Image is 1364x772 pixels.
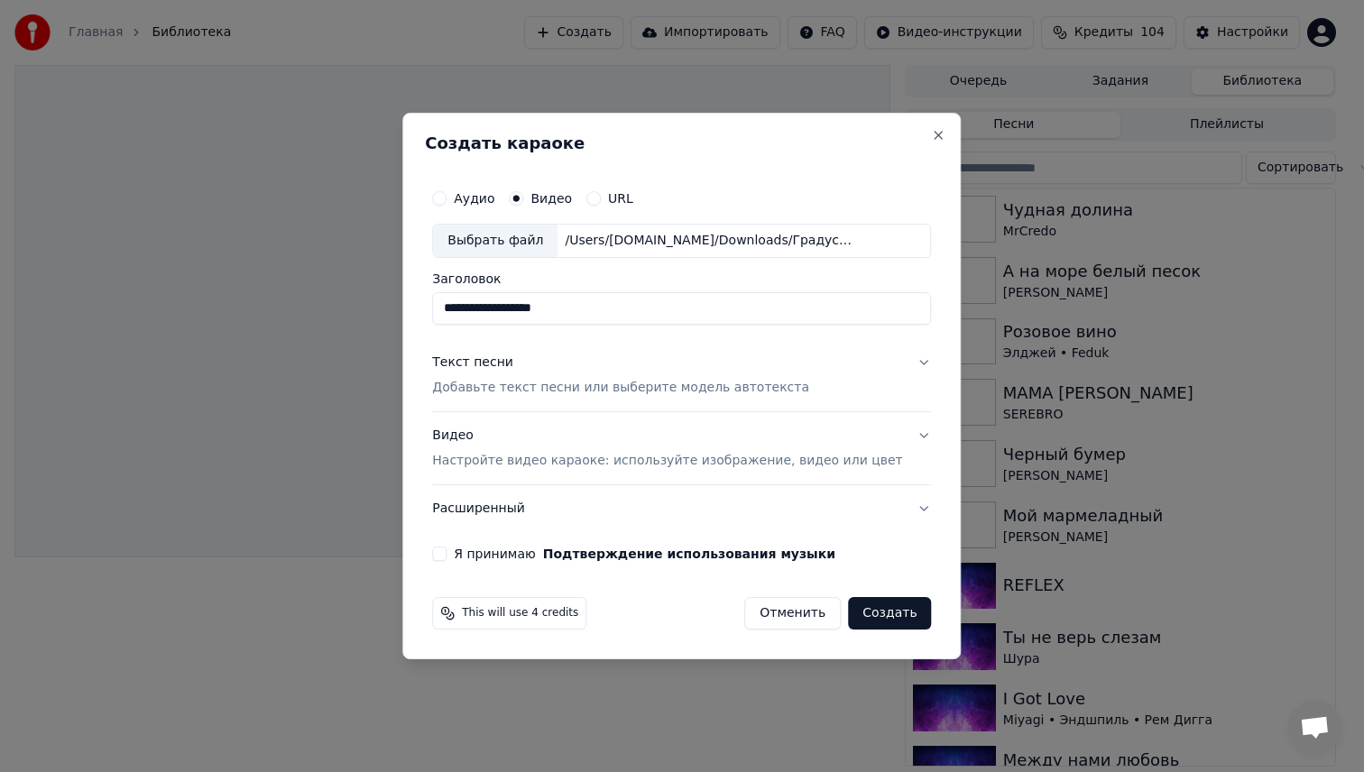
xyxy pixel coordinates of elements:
p: Настройте видео караоке: используйте изображение, видео или цвет [432,452,902,470]
div: /Users/[DOMAIN_NAME]/Downloads/Градусы_-_Режиссёр.mp4 [558,232,864,250]
div: Текст песни [432,354,513,372]
button: Создать [848,597,931,630]
label: Видео [530,192,572,205]
button: Расширенный [432,485,931,532]
label: Я принимаю [454,547,835,560]
label: Аудио [454,192,494,205]
button: ВидеоНастройте видео караоке: используйте изображение, видео или цвет [432,412,931,484]
button: Текст песниДобавьте текст песни или выберите модель автотекста [432,339,931,411]
div: Выбрать файл [433,225,558,257]
label: URL [608,192,633,205]
p: Добавьте текст песни или выберите модель автотекста [432,379,809,397]
h2: Создать караоке [425,135,938,152]
label: Заголовок [432,272,931,285]
div: Видео [432,427,902,470]
button: Я принимаю [543,547,835,560]
button: Отменить [744,597,841,630]
span: This will use 4 credits [462,606,578,620]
